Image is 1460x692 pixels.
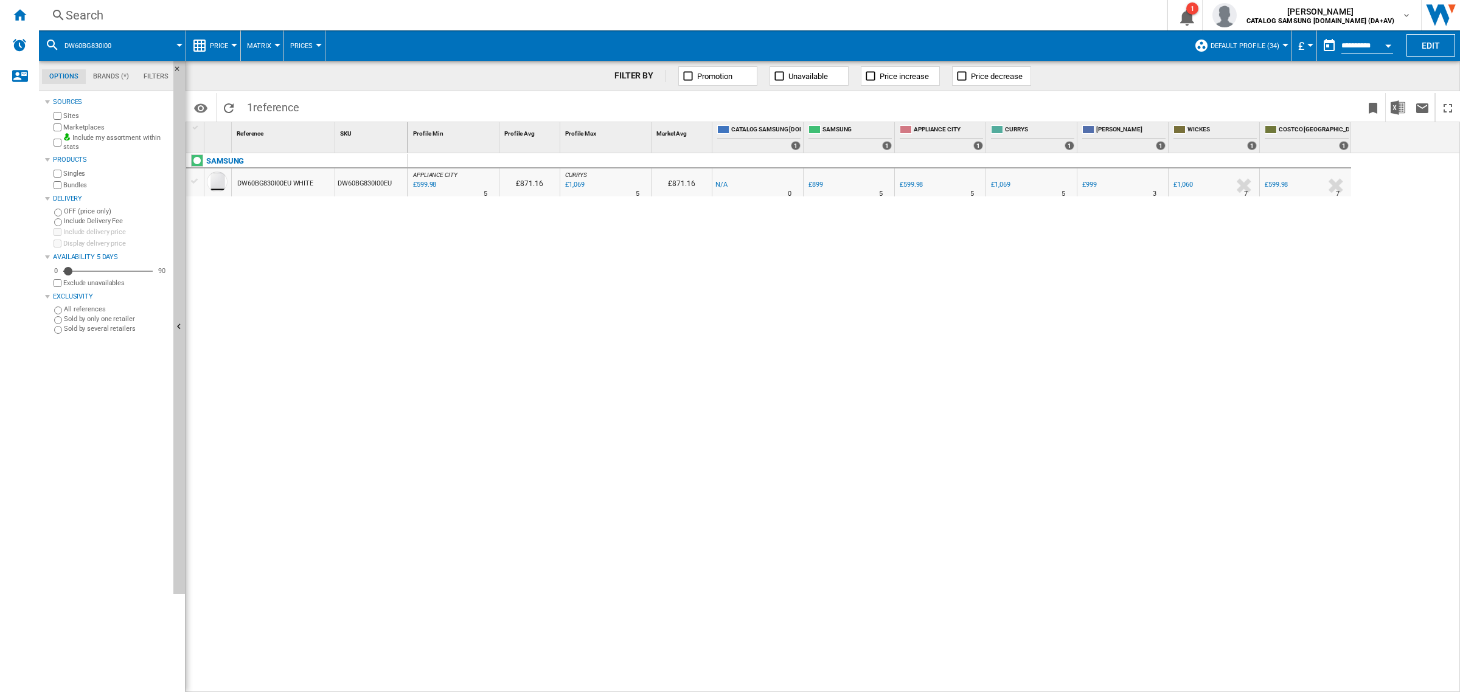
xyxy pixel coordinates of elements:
div: Last updated : Monday, 18 August 2025 10:05 [411,179,436,191]
span: DW60BG830I00 [64,42,111,50]
div: £1,060 [1173,181,1192,189]
div: 1 offers sold by CATALOG SAMSUNG UK.IE (DA+AV) [791,141,801,150]
div: £599.98 [1265,181,1288,189]
div: 1 offers sold by CURRYS [1065,141,1074,150]
input: Sold by several retailers [54,326,62,334]
button: Prices [290,30,319,61]
label: Marketplaces [63,123,169,132]
div: Last updated : Monday, 18 August 2025 02:46 [563,179,584,191]
div: Sort None [411,122,499,141]
button: Unavailable [770,66,849,86]
label: Include Delivery Fee [64,216,169,226]
div: CATALOG SAMSUNG [DOMAIN_NAME] (DA+AV) 1 offers sold by CATALOG SAMSUNG UK.IE (DA+AV) [715,122,803,153]
div: 1 offers sold by APPLIANCE CITY [973,141,983,150]
button: Price increase [861,66,940,86]
input: Include my assortment within stats [54,135,61,150]
div: Sources [53,97,169,107]
label: Exclude unavailables [63,279,169,288]
button: Promotion [678,66,757,86]
img: excel-24x24.png [1391,100,1405,115]
div: [PERSON_NAME] 1 offers sold by JOHN LEWIS [1080,122,1168,153]
span: APPLIANCE CITY [914,125,983,136]
div: Delivery Time : 5 days [879,188,883,200]
label: Sold by several retailers [64,324,169,333]
label: Include delivery price [63,227,169,237]
div: £599.98 [898,179,923,191]
div: DW60BG830I00EU [335,168,408,196]
div: Exclusivity [53,292,169,302]
label: OFF (price only) [64,207,169,216]
span: WICKES [1187,125,1257,136]
b: CATALOG SAMSUNG [DOMAIN_NAME] (DA+AV) [1246,17,1394,25]
img: profile.jpg [1212,3,1237,27]
span: £ [1298,40,1304,52]
span: SAMSUNG [822,125,892,136]
md-menu: Currency [1292,30,1317,61]
button: Send this report by email [1410,93,1434,122]
div: 90 [155,266,169,275]
input: Singles [54,170,61,178]
span: Prices [290,42,313,50]
span: Reference [237,130,263,137]
div: Delivery Time : 7 days [1244,188,1248,200]
md-tab-item: Filters [136,69,176,84]
div: Sort None [563,122,651,141]
div: 1 offers sold by WICKES [1247,141,1257,150]
input: All references [54,306,62,314]
div: £1,069 [989,179,1010,191]
div: SKU Sort None [338,122,408,141]
div: Profile Avg Sort None [502,122,560,141]
md-tab-item: Brands (*) [86,69,136,84]
input: Include delivery price [54,228,61,236]
span: Price [210,42,228,50]
span: 1 [241,93,305,119]
button: Download in Excel [1386,93,1410,122]
div: Sort None [654,122,712,141]
button: Matrix [247,30,277,61]
input: Sold by only one retailer [54,316,62,324]
div: £899 [807,179,823,191]
div: DW60BG830I00EU WHITE [237,170,313,198]
img: mysite-bg-18x18.png [63,133,71,140]
div: £999 [1080,179,1097,191]
div: Sort None [207,122,231,141]
span: CURRYS [1005,125,1074,136]
div: DW60BG830I00 [45,30,179,61]
button: Bookmark this report [1361,93,1385,122]
span: Profile Min [413,130,443,137]
label: Include my assortment within stats [63,133,169,152]
span: APPLIANCE CITY [413,171,457,178]
div: 1 [1186,2,1198,15]
input: Sites [54,112,61,120]
span: [PERSON_NAME] [1246,5,1394,18]
span: SKU [340,130,352,137]
div: £1,060 [1172,179,1192,191]
span: Profile Max [565,130,596,137]
div: Delivery Time : 5 days [636,188,639,200]
md-slider: Availability [63,265,153,277]
span: Matrix [247,42,271,50]
label: Display delivery price [63,239,169,248]
span: COSTCO [GEOGRAPHIC_DATA] [1279,125,1349,136]
div: CURRYS 1 offers sold by CURRYS [989,122,1077,153]
div: Profile Max Sort None [563,122,651,141]
button: £ [1298,30,1310,61]
span: Default profile (34) [1211,42,1279,50]
div: Click to filter on that brand [206,154,244,168]
div: Availability 5 Days [53,252,169,262]
span: Promotion [697,72,732,81]
button: Default profile (34) [1211,30,1285,61]
div: £599.98 [1263,179,1288,191]
md-tab-item: Options [42,69,86,84]
div: Delivery Time : 5 days [970,188,974,200]
div: Delivery Time : 3 days [1153,188,1156,200]
div: APPLIANCE CITY 1 offers sold by APPLIANCE CITY [897,122,985,153]
button: DW60BG830I00 [64,30,123,61]
div: 1 offers sold by SAMSUNG [882,141,892,150]
div: £871.16 [499,168,560,196]
label: Singles [63,169,169,178]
